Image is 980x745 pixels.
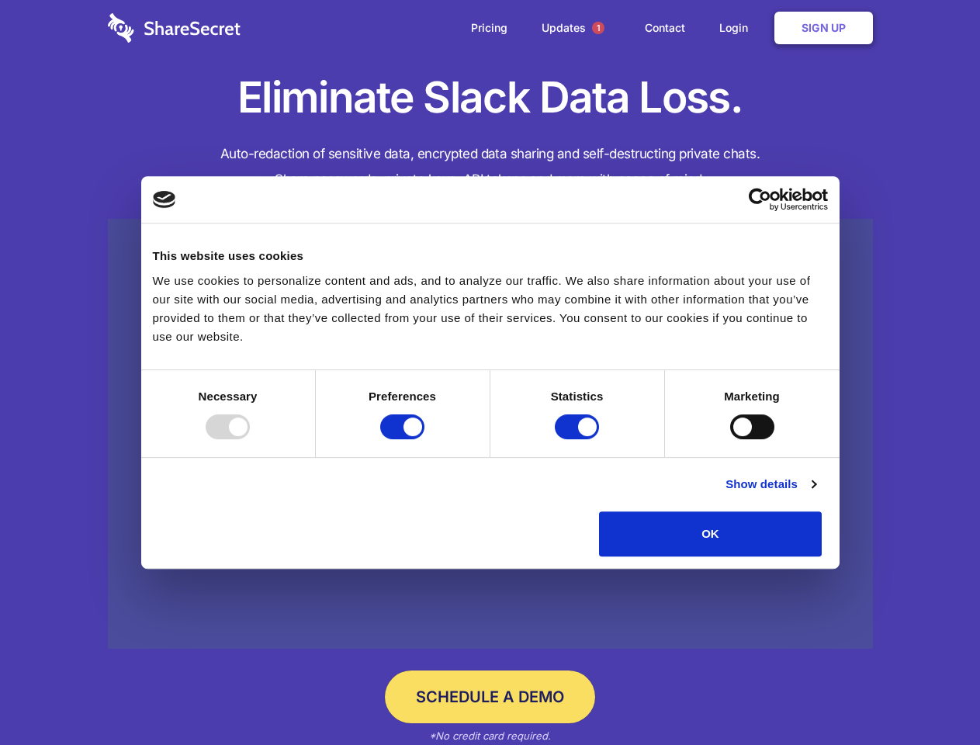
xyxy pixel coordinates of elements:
a: Login [704,4,771,52]
span: 1 [592,22,604,34]
strong: Statistics [551,390,604,403]
a: Pricing [455,4,523,52]
a: Show details [725,475,816,494]
strong: Preferences [369,390,436,403]
img: logo-wordmark-white-trans-d4663122ce5f474addd5e946df7df03e33cb6a1c49d2221995e7729f52c070b2.svg [108,13,241,43]
button: OK [599,511,822,556]
div: This website uses cookies [153,247,828,265]
em: *No credit card required. [429,729,551,742]
a: Sign Up [774,12,873,44]
a: Usercentrics Cookiebot - opens in a new window [692,188,828,211]
a: Schedule a Demo [385,670,595,723]
strong: Marketing [724,390,780,403]
div: We use cookies to personalize content and ads, and to analyze our traffic. We also share informat... [153,272,828,346]
h4: Auto-redaction of sensitive data, encrypted data sharing and self-destructing private chats. Shar... [108,141,873,192]
h1: Eliminate Slack Data Loss. [108,70,873,126]
a: Contact [629,4,701,52]
strong: Necessary [199,390,258,403]
a: Wistia video thumbnail [108,219,873,650]
img: logo [153,191,176,208]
